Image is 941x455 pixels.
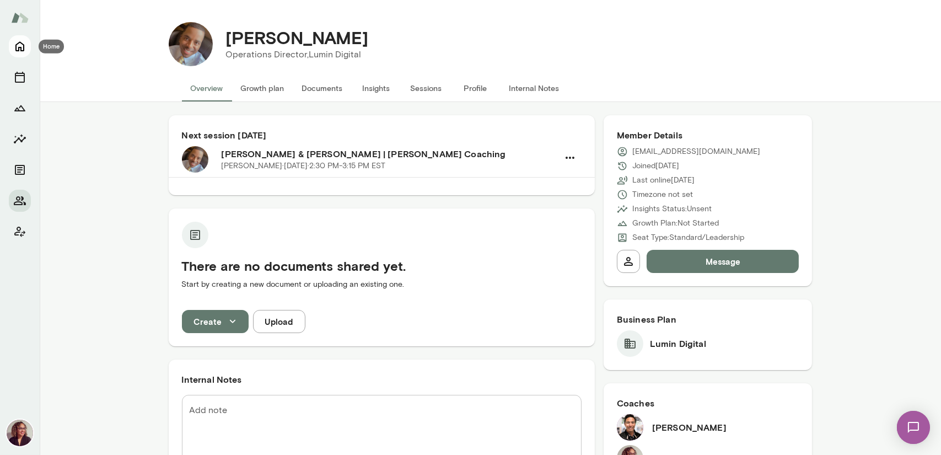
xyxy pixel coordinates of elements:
button: Sessions [9,66,31,88]
button: Insights [352,75,401,101]
button: Documents [9,159,31,181]
button: Insights [9,128,31,150]
h6: [PERSON_NAME] & [PERSON_NAME] | [PERSON_NAME] Coaching [222,147,558,160]
button: Sessions [401,75,451,101]
h6: Business Plan [617,313,799,326]
div: Home [39,40,64,53]
button: Overview [182,75,232,101]
button: Home [9,35,31,57]
button: Client app [9,221,31,243]
p: Seat Type: Standard/Leadership [632,232,744,243]
h5: There are no documents shared yet. [182,257,582,275]
h6: Member Details [617,129,799,142]
img: Albert Villarde [617,414,643,441]
button: Growth plan [232,75,293,101]
button: Internal Notes [501,75,568,101]
h6: [PERSON_NAME] [652,421,727,434]
button: Create [182,310,249,333]
p: Growth Plan: Not Started [632,218,719,229]
img: Safaa Khairalla [7,420,33,446]
p: Insights Status: Unsent [632,204,712,215]
button: Members [9,190,31,212]
button: Message [647,250,799,273]
h6: Internal Notes [182,373,582,386]
h4: [PERSON_NAME] [226,27,369,48]
img: Mento [11,7,29,28]
h6: Lumin Digital [650,337,706,350]
p: Last online [DATE] [632,175,695,186]
p: Joined [DATE] [632,160,679,172]
img: Ricky Wray [169,22,213,66]
h6: Coaches [617,397,799,410]
button: Upload [253,310,305,333]
p: [EMAIL_ADDRESS][DOMAIN_NAME] [632,146,760,157]
button: Growth Plan [9,97,31,119]
p: Operations Director, Lumin Digital [226,48,369,61]
button: Documents [293,75,352,101]
button: Profile [451,75,501,101]
p: [PERSON_NAME] · [DATE] · 2:30 PM-3:15 PM EST [222,160,386,172]
p: Timezone not set [632,189,693,200]
h6: Next session [DATE] [182,129,582,142]
p: Start by creating a new document or uploading an existing one. [182,279,582,290]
